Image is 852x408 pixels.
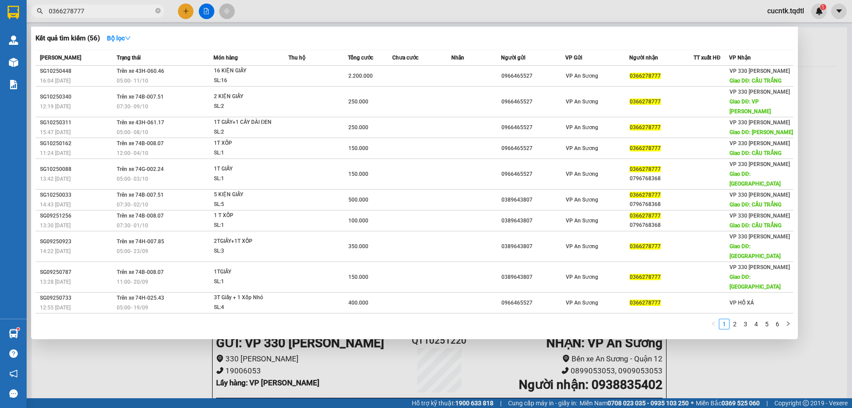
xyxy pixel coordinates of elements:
[392,55,418,61] span: Chưa cước
[40,165,114,174] div: SG10250088
[751,319,761,329] a: 4
[117,238,164,245] span: Trên xe 74H-007.85
[214,293,280,303] div: 3T Giấy + 1 Xốp Nhỏ
[9,80,18,89] img: solution-icon
[117,248,148,254] span: 05:00 - 23/09
[566,73,598,79] span: VP An Sương
[214,246,280,256] div: SL: 3
[214,303,280,313] div: SL: 4
[566,145,598,151] span: VP An Sương
[566,274,598,280] span: VP An Sương
[630,274,661,280] span: 0366278777
[9,349,18,358] span: question-circle
[9,36,18,45] img: warehouse-icon
[40,211,114,221] div: SG09251256
[730,319,740,329] li: 2
[708,319,719,329] li: Previous Page
[451,55,464,61] span: Nhãn
[348,171,368,177] span: 150.000
[730,192,790,198] span: VP 330 [PERSON_NAME]
[115,8,136,18] span: Nhận:
[117,305,148,311] span: 05:00 - 19/09
[729,55,751,61] span: VP Nhận
[117,150,148,156] span: 12:00 - 04/10
[501,55,525,61] span: Người gửi
[40,222,71,229] span: 13:30 [DATE]
[629,55,658,61] span: Người nhận
[783,319,793,329] li: Next Page
[348,300,368,306] span: 400.000
[214,211,280,221] div: 1 T XỐP
[40,55,81,61] span: [PERSON_NAME]
[501,170,565,179] div: 0966465527
[115,29,177,41] div: 0938835402
[630,174,693,183] div: 0796768368
[214,92,280,102] div: 2 KIỆN GIẤY
[730,264,790,270] span: VP 330 [PERSON_NAME]
[288,55,305,61] span: Thu hộ
[117,192,164,198] span: Trên xe 74B-007.51
[730,119,790,126] span: VP 330 [PERSON_NAME]
[630,200,693,209] div: 0796768368
[214,118,280,127] div: 1T GIẤY+1 CÂY DÀI ĐEN
[40,268,114,277] div: SG09250787
[348,124,368,131] span: 250.000
[730,274,781,290] span: Giao DĐ: [GEOGRAPHIC_DATA]
[730,213,790,219] span: VP 330 [PERSON_NAME]
[17,328,20,330] sup: 1
[730,222,781,229] span: Giao DĐ: CẦU TRẮNG
[40,67,114,76] div: SG10250448
[117,213,164,219] span: Trên xe 74B-008.07
[501,298,565,308] div: 0966465527
[501,216,565,226] div: 0389643807
[740,319,751,329] li: 3
[8,29,109,60] span: VP [PERSON_NAME]
[7,65,110,76] div: 400.000
[630,99,661,105] span: 0366278777
[9,389,18,398] span: message
[730,300,754,306] span: VP HỒ XÁ
[214,267,280,277] div: 1TGIẤY
[117,166,164,172] span: Trên xe 74G-002.24
[501,242,565,251] div: 0389643807
[348,274,368,280] span: 150.000
[730,140,790,147] span: VP 330 [PERSON_NAME]
[501,71,565,81] div: 0966465527
[730,89,790,95] span: VP 330 [PERSON_NAME]
[7,66,20,75] span: CR :
[630,124,661,131] span: 0366278777
[117,202,148,208] span: 07:30 - 02/10
[630,300,661,306] span: 0366278777
[566,99,598,105] span: VP An Sương
[348,55,373,61] span: Tổng cước
[719,319,729,329] a: 1
[117,78,148,84] span: 05:00 - 11/10
[348,73,373,79] span: 2.200.000
[40,118,114,127] div: SG10250311
[117,119,164,126] span: Trên xe 43H-061.17
[214,174,280,184] div: SL: 1
[630,213,661,219] span: 0366278777
[730,150,781,156] span: Giao DĐ: CẦU TRẮNG
[566,218,598,224] span: VP An Sương
[117,103,148,110] span: 07:30 - 09/10
[40,202,71,208] span: 14:43 [DATE]
[630,243,661,250] span: 0366278777
[730,234,790,240] span: VP 330 [PERSON_NAME]
[214,277,280,287] div: SL: 1
[501,97,565,107] div: 0966465527
[155,7,161,16] span: close-circle
[40,305,71,311] span: 12:55 [DATE]
[348,218,368,224] span: 100.000
[40,150,71,156] span: 11:24 [DATE]
[8,34,20,43] span: DĐ:
[9,329,18,338] img: warehouse-icon
[741,319,750,329] a: 3
[117,295,164,301] span: Trên xe 74H-025.43
[762,319,772,329] a: 5
[348,145,368,151] span: 150.000
[214,221,280,230] div: SL: 1
[730,99,771,115] span: Giao DĐ: VP [PERSON_NAME]
[40,78,71,84] span: 16:04 [DATE]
